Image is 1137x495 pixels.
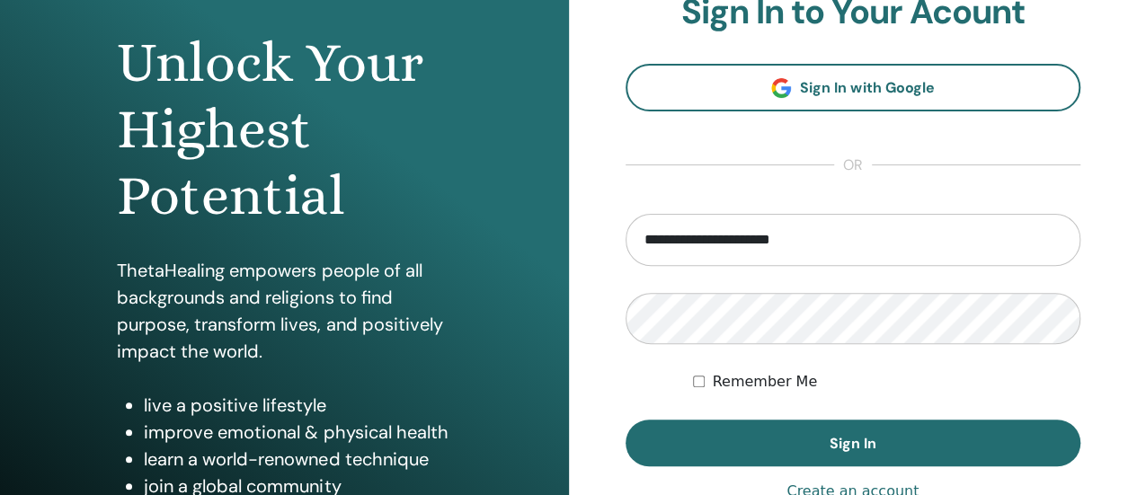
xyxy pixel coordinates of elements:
span: Sign In [830,434,876,453]
p: ThetaHealing empowers people of all backgrounds and religions to find purpose, transform lives, a... [117,257,451,365]
label: Remember Me [712,371,817,393]
button: Sign In [626,420,1081,466]
div: Keep me authenticated indefinitely or until I manually logout [693,371,1080,393]
a: Sign In with Google [626,64,1081,111]
li: improve emotional & physical health [144,419,451,446]
li: live a positive lifestyle [144,392,451,419]
h1: Unlock Your Highest Potential [117,30,451,230]
span: or [834,155,872,176]
li: learn a world-renowned technique [144,446,451,473]
span: Sign In with Google [800,78,934,97]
